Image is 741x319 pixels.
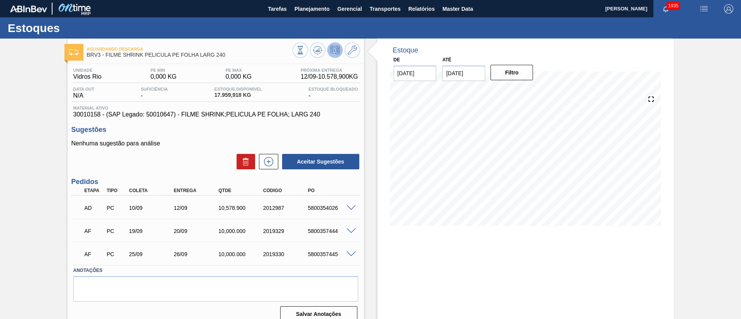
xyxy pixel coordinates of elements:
div: 5800357445 [306,251,356,257]
img: userActions [699,4,709,14]
span: Aguardando Descarga [87,47,293,51]
img: Ícone [69,49,79,55]
button: Notificações [653,3,678,14]
span: 0,000 KG [225,73,252,80]
div: 10,000.000 [217,251,267,257]
label: Anotações [73,265,358,276]
div: Excluir Sugestões [233,154,255,169]
span: Tarefas [268,4,287,14]
div: 2012987 [261,205,311,211]
div: Nova sugestão [255,154,278,169]
span: BRV3 - FILME SHRINK PELICULA PE FOLHA LARG 240 [87,52,293,58]
div: Coleta [127,188,177,193]
div: Aguardando Descarga [83,199,106,216]
div: 5800354026 [306,205,356,211]
div: Pedido de Compra [105,205,128,211]
input: dd/mm/yyyy [394,66,436,81]
div: Pedido de Compra [105,228,128,234]
span: Próxima Entrega [301,68,358,73]
span: Planejamento [294,4,330,14]
p: Nenhuma sugestão para análise [71,140,360,147]
span: 1935 [667,2,680,10]
div: Qtde [217,188,267,193]
p: AD [85,205,104,211]
div: Tipo [105,188,128,193]
div: 20/09/2025 [172,228,222,234]
div: 5800357444 [306,228,356,234]
button: Visão Geral dos Estoques [293,42,308,58]
p: AF [85,251,104,257]
button: Atualizar Gráfico [310,42,325,58]
span: Estoque Bloqueado [308,87,358,91]
span: 12/09 - 10.578,900 KG [301,73,358,80]
p: AF [85,228,104,234]
h3: Sugestões [71,126,360,134]
label: De [394,57,400,62]
div: 10,000.000 [217,228,267,234]
span: PE MIN [151,68,177,73]
span: 17.959,918 KG [215,92,262,98]
span: 0,000 KG [151,73,177,80]
h3: Pedidos [71,178,360,186]
span: Unidade [73,68,102,73]
div: 10,578.900 [217,205,267,211]
div: Pedido de Compra [105,251,128,257]
div: Entrega [172,188,222,193]
div: 26/09/2025 [172,251,222,257]
span: PE MAX [225,68,252,73]
button: Ir ao Master Data / Geral [345,42,360,58]
div: Código [261,188,311,193]
img: Logout [724,4,733,14]
div: - [306,87,360,99]
div: 10/09/2025 [127,205,177,211]
button: Filtro [491,65,533,80]
span: Data out [73,87,95,91]
div: PO [306,188,356,193]
div: N/A [71,87,96,99]
span: Estoque Disponível [215,87,262,91]
span: Suficiência [141,87,168,91]
span: Gerencial [337,4,362,14]
span: Relatórios [408,4,435,14]
div: 2019330 [261,251,311,257]
input: dd/mm/yyyy [442,66,485,81]
span: Master Data [442,4,473,14]
div: 12/09/2025 [172,205,222,211]
button: Desprogramar Estoque [327,42,343,58]
span: Material ativo [73,106,358,110]
h1: Estoques [8,24,145,32]
div: 25/09/2025 [127,251,177,257]
button: Aceitar Sugestões [282,154,359,169]
span: Transportes [370,4,401,14]
img: TNhmsLtSVTkK8tSr43FrP2fwEKptu5GPRR3wAAAABJRU5ErkJggg== [10,5,47,12]
div: Etapa [83,188,106,193]
div: Aguardando Faturamento [83,223,106,240]
div: Estoque [393,46,418,54]
span: 30010158 - (SAP Legado: 50010647) - FILME SHRINK;PELICULA PE FOLHA; LARG 240 [73,111,358,118]
div: - [139,87,170,99]
div: 19/09/2025 [127,228,177,234]
div: Aguardando Faturamento [83,246,106,263]
span: Vidros Rio [73,73,102,80]
label: Até [442,57,451,62]
div: 2019329 [261,228,311,234]
div: Aceitar Sugestões [278,153,360,170]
